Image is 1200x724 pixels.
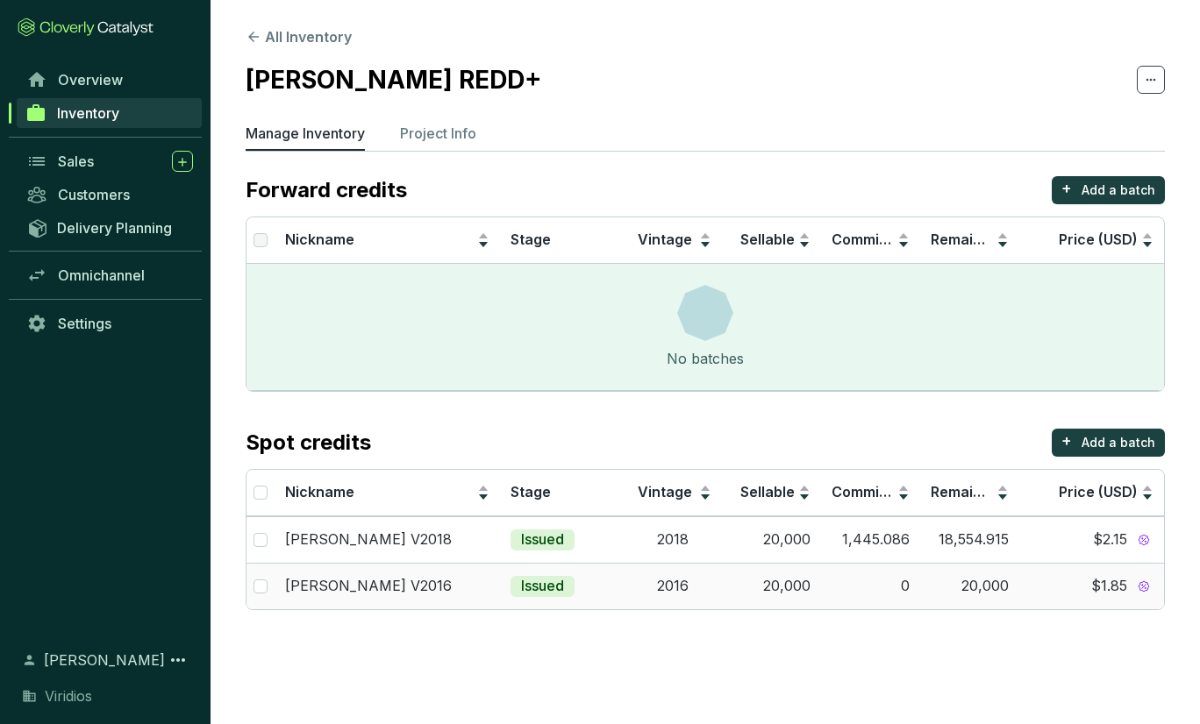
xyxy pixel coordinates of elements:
p: Spot credits [246,429,371,457]
p: [PERSON_NAME] V2016 [285,577,452,596]
a: Omnichannel [18,260,202,290]
td: 20,000 [722,563,821,609]
span: Stage [511,483,551,500]
p: Issued [521,577,564,596]
td: 20,000 [920,563,1019,609]
span: Stage [511,231,551,248]
span: Committed [832,231,907,248]
span: Sales [58,153,94,170]
span: Sellable [740,483,795,500]
span: $2.15 [1093,530,1127,550]
h2: [PERSON_NAME] REDD+ [246,61,541,98]
a: Delivery Planning [18,213,202,242]
a: Customers [18,180,202,209]
td: 1,445.086 [821,516,920,563]
p: Forward credits [246,176,407,204]
td: 20,000 [722,516,821,563]
a: Overview [18,65,202,95]
span: Customers [58,186,130,203]
p: [PERSON_NAME] V2018 [285,530,452,550]
a: Sales [18,146,202,176]
span: Committed [832,483,907,500]
span: Settings [58,315,111,332]
th: Stage [500,470,623,516]
span: Nickname [285,483,354,500]
span: Vintage [638,483,692,500]
span: Nickname [285,231,354,248]
p: + [1061,176,1072,201]
span: Delivery Planning [57,219,172,237]
span: [PERSON_NAME] [44,649,165,671]
span: $1.85 [1091,577,1127,596]
a: Settings [18,309,202,338]
p: Issued [521,530,564,550]
span: Vintage [638,231,692,248]
span: Remaining [931,483,1003,500]
td: 2016 [623,563,722,609]
button: All Inventory [246,26,352,47]
button: +Add a batch [1052,429,1165,457]
th: Stage [500,217,623,264]
button: +Add a batch [1052,176,1165,204]
div: No batches [667,348,744,369]
td: 2018 [623,516,722,563]
span: Overview [58,71,123,89]
p: + [1061,429,1072,453]
p: Add a batch [1082,434,1155,451]
td: 0 [821,563,920,609]
span: Price (USD) [1059,483,1138,500]
span: Price (USD) [1059,231,1138,248]
a: Inventory [17,98,202,128]
p: Manage Inventory [246,123,365,144]
td: 18,554.915 [920,516,1019,563]
span: Remaining [931,231,1003,248]
p: Add a batch [1082,181,1155,199]
span: Sellable [740,231,795,248]
span: Omnichannel [58,266,145,284]
span: Viridios [45,685,92,706]
span: Inventory [57,104,119,122]
p: Project Info [400,123,476,144]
